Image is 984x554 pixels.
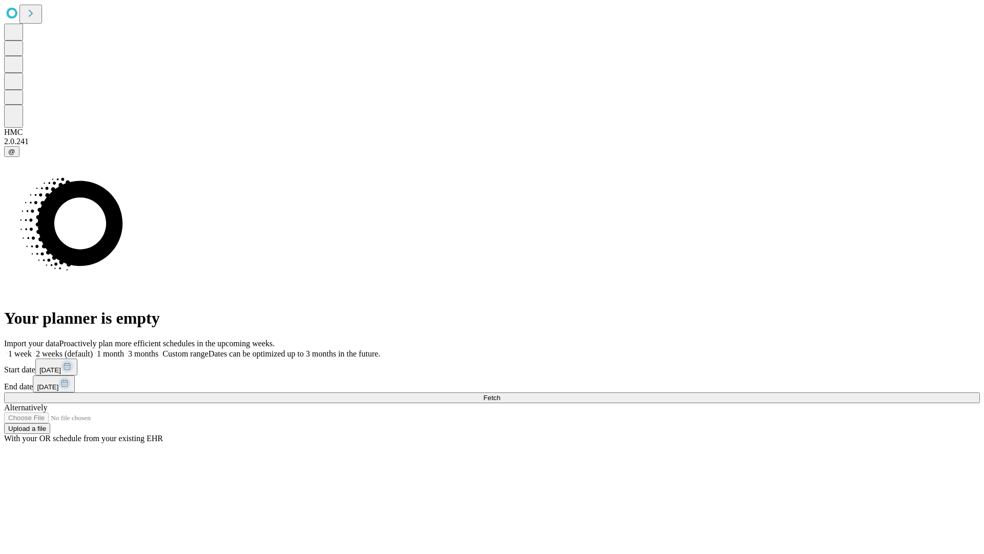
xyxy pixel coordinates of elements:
[483,394,500,402] span: Fetch
[8,349,32,358] span: 1 week
[4,359,980,375] div: Start date
[4,434,163,443] span: With your OR schedule from your existing EHR
[36,349,93,358] span: 2 weeks (default)
[209,349,380,358] span: Dates can be optimized up to 3 months in the future.
[4,339,59,348] span: Import your data
[4,146,19,157] button: @
[4,392,980,403] button: Fetch
[4,309,980,328] h1: Your planner is empty
[4,128,980,137] div: HMC
[4,375,980,392] div: End date
[162,349,208,358] span: Custom range
[97,349,124,358] span: 1 month
[4,137,980,146] div: 2.0.241
[33,375,75,392] button: [DATE]
[4,423,50,434] button: Upload a file
[35,359,77,375] button: [DATE]
[39,366,61,374] span: [DATE]
[59,339,275,348] span: Proactively plan more efficient schedules in the upcoming weeks.
[4,403,47,412] span: Alternatively
[37,383,58,391] span: [DATE]
[128,349,158,358] span: 3 months
[8,148,15,155] span: @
